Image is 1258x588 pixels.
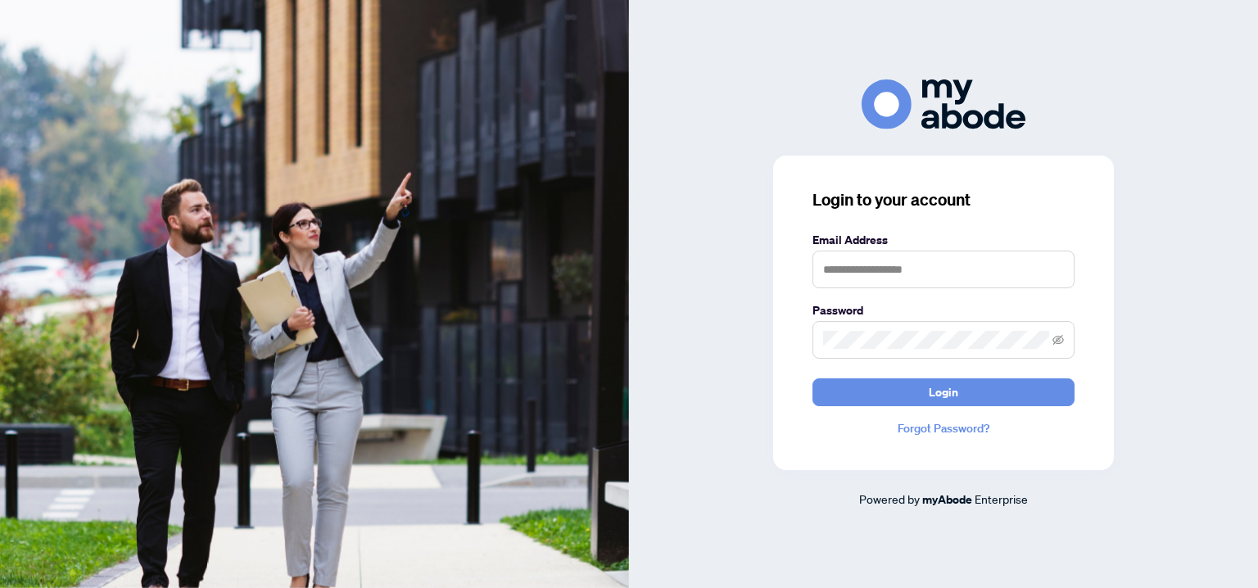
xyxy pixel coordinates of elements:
[922,491,972,509] a: myAbode
[812,188,1075,211] h3: Login to your account
[859,491,920,506] span: Powered by
[862,79,1025,129] img: ma-logo
[812,419,1075,437] a: Forgot Password?
[812,378,1075,406] button: Login
[812,231,1075,249] label: Email Address
[812,301,1075,319] label: Password
[975,491,1028,506] span: Enterprise
[1052,334,1064,346] span: eye-invisible
[929,379,958,405] span: Login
